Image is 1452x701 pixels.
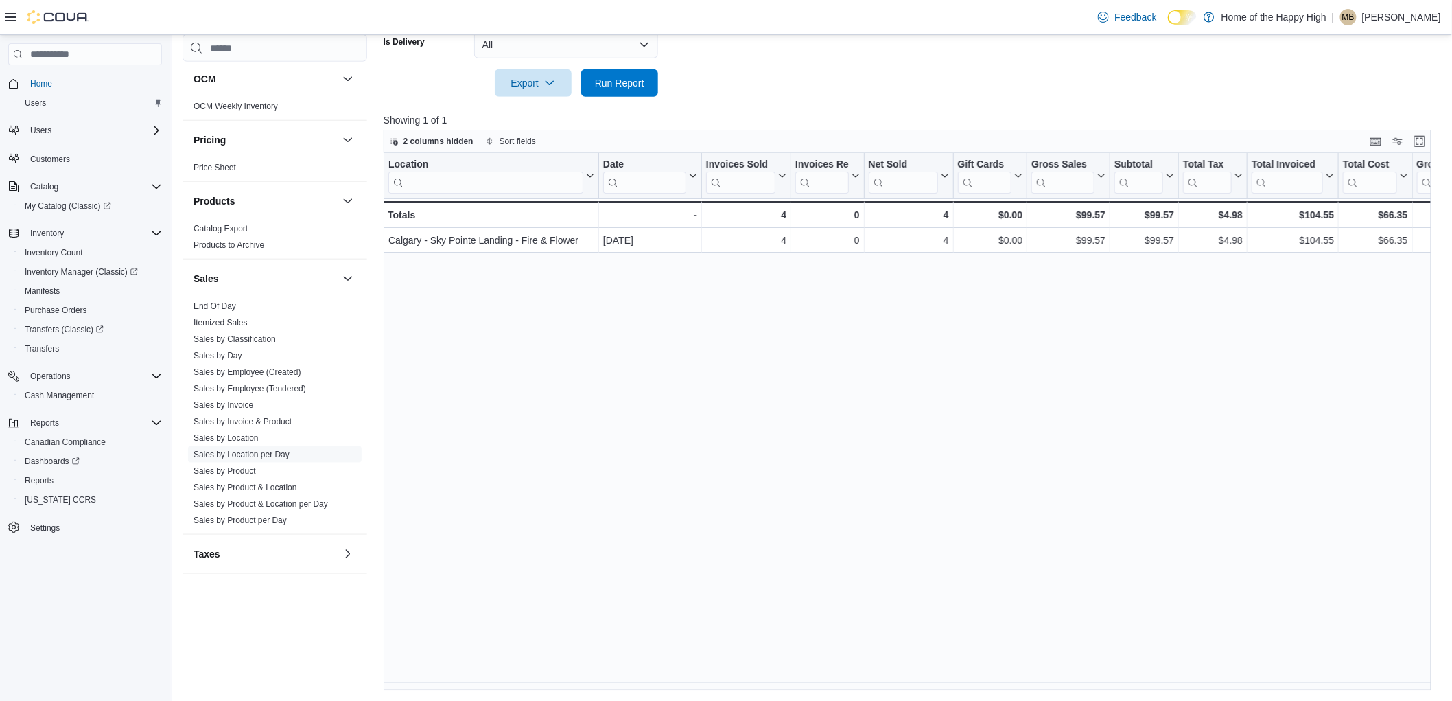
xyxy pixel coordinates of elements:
[194,301,236,311] a: End Of Day
[19,453,85,470] a: Dashboards
[27,10,89,24] img: Cova
[3,121,167,140] button: Users
[1252,159,1323,172] div: Total Invoiced
[25,415,65,431] button: Reports
[25,519,162,536] span: Settings
[474,31,658,58] button: All
[14,281,167,301] button: Manifests
[1368,133,1384,150] button: Keyboard shortcuts
[3,413,167,433] button: Reports
[3,148,167,168] button: Customers
[706,232,786,249] div: 4
[25,520,65,536] a: Settings
[603,207,697,223] div: -
[183,159,367,181] div: Pricing
[25,305,87,316] span: Purchase Orders
[388,207,594,223] div: Totals
[194,367,301,378] span: Sales by Employee (Created)
[500,136,536,147] span: Sort fields
[14,93,167,113] button: Users
[603,159,686,194] div: Date
[1343,232,1407,249] div: $66.35
[25,225,162,242] span: Inventory
[957,159,1011,194] div: Gift Card Sales
[30,154,70,165] span: Customers
[19,321,162,338] span: Transfers (Classic)
[30,228,64,239] span: Inventory
[957,232,1022,249] div: $0.00
[19,387,162,404] span: Cash Management
[1332,9,1335,25] p: |
[25,97,46,108] span: Users
[388,159,594,194] button: Location
[194,499,328,509] a: Sales by Product & Location per Day
[795,159,848,194] div: Invoices Ref
[384,133,479,150] button: 2 columns hidden
[1114,159,1163,172] div: Subtotal
[25,200,111,211] span: My Catalog (Classic)
[194,466,256,476] span: Sales by Product
[30,522,60,533] span: Settings
[388,232,594,249] div: Calgary - Sky Pointe Landing - Fire & Flower
[14,196,167,216] a: My Catalog (Classic)
[25,368,162,384] span: Operations
[1412,133,1428,150] button: Enter fullscreen
[183,298,367,534] div: Sales
[194,367,301,377] a: Sales by Employee (Created)
[340,132,356,148] button: Pricing
[194,516,287,525] a: Sales by Product per Day
[1343,159,1396,172] div: Total Cost
[19,198,117,214] a: My Catalog (Classic)
[14,339,167,358] button: Transfers
[868,159,937,172] div: Net Sold
[3,518,167,538] button: Settings
[194,72,337,86] button: OCM
[25,390,94,401] span: Cash Management
[1031,159,1105,194] button: Gross Sales
[19,321,109,338] a: Transfers (Classic)
[194,384,306,393] a: Sales by Employee (Tendered)
[1114,10,1156,24] span: Feedback
[1252,159,1334,194] button: Total Invoiced
[25,368,76,384] button: Operations
[706,159,786,194] button: Invoices Sold
[19,244,162,261] span: Inventory Count
[19,434,162,450] span: Canadian Compliance
[340,546,356,562] button: Taxes
[14,243,167,262] button: Inventory Count
[3,73,167,93] button: Home
[194,102,278,111] a: OCM Weekly Inventory
[388,159,583,194] div: Location
[795,207,859,223] div: 0
[1183,207,1243,223] div: $4.98
[25,247,83,258] span: Inventory Count
[194,350,242,361] span: Sales by Day
[194,272,337,286] button: Sales
[603,159,697,194] button: Date
[14,490,167,509] button: [US_STATE] CCRS
[25,122,57,139] button: Users
[1252,159,1323,194] div: Total Invoiced
[30,125,51,136] span: Users
[957,159,1011,172] div: Gift Cards
[795,232,859,249] div: 0
[480,133,541,150] button: Sort fields
[19,453,162,470] span: Dashboards
[340,193,356,209] button: Products
[194,416,292,427] span: Sales by Invoice & Product
[25,494,96,505] span: [US_STATE] CCRS
[1168,10,1197,25] input: Dark Mode
[194,162,236,173] span: Price Sheet
[194,133,337,147] button: Pricing
[19,492,102,508] a: [US_STATE] CCRS
[194,101,278,112] span: OCM Weekly Inventory
[25,225,69,242] button: Inventory
[194,417,292,426] a: Sales by Invoice & Product
[1183,159,1232,194] div: Total Tax
[1031,159,1094,172] div: Gross Sales
[1390,133,1406,150] button: Display options
[14,301,167,320] button: Purchase Orders
[868,207,948,223] div: 4
[1252,232,1334,249] div: $104.55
